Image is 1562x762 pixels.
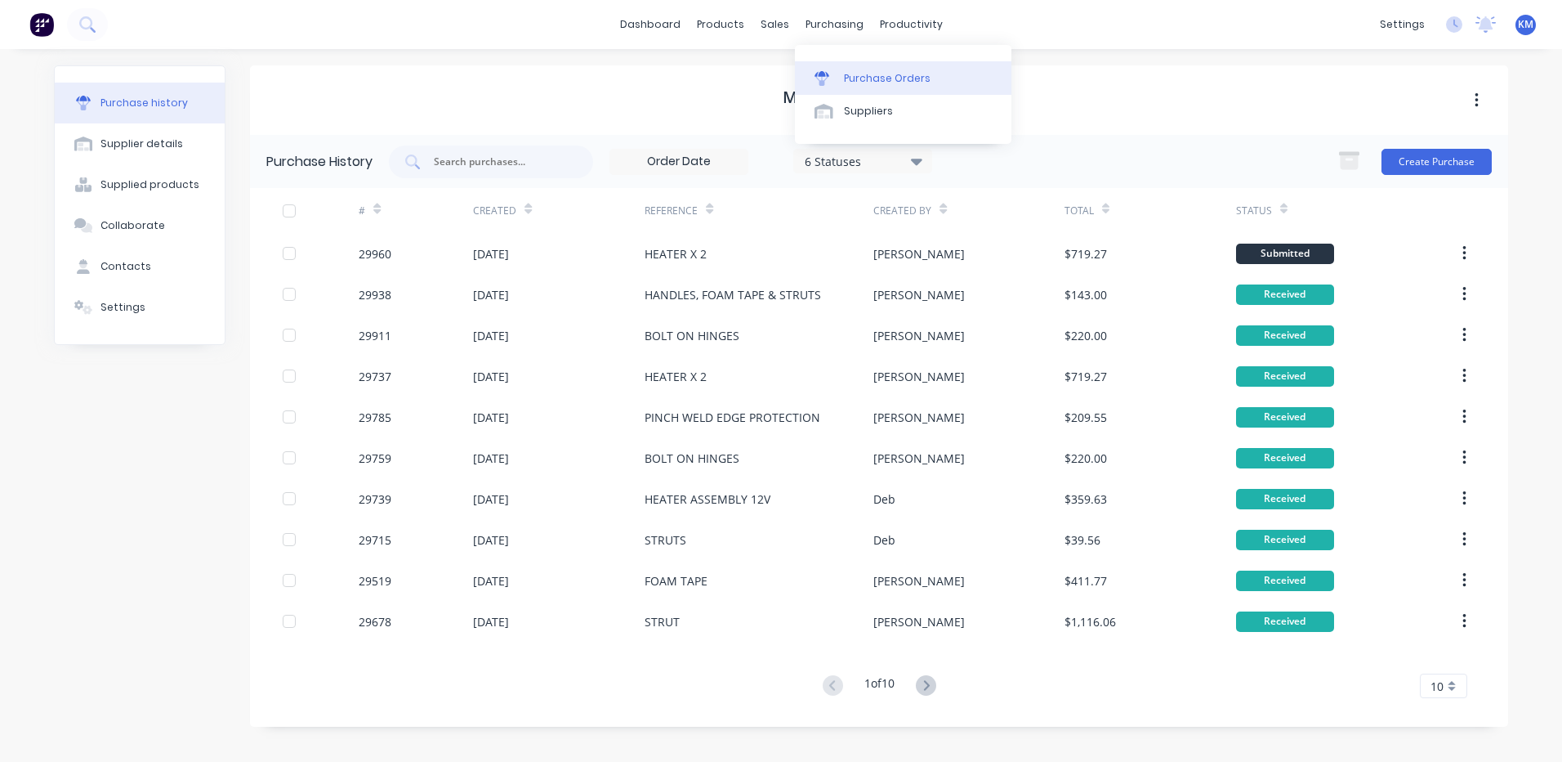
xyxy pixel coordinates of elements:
div: Submitted [1236,244,1334,264]
div: Created By [873,204,931,218]
div: Suppliers [844,104,893,119]
span: 10 [1430,678,1444,695]
div: Purchase history [100,96,188,110]
div: $359.63 [1064,491,1107,508]
div: 29715 [359,531,391,549]
div: HANDLES, FOAM TAPE & STRUTS [645,286,821,303]
div: [DATE] [473,368,509,385]
div: $39.56 [1064,531,1100,549]
div: [PERSON_NAME] [873,368,965,385]
div: $719.27 [1064,245,1107,262]
div: $719.27 [1064,368,1107,385]
div: purchasing [797,12,872,37]
div: Supplied products [100,177,199,192]
div: Contacts [100,259,151,274]
div: Purchase Orders [844,71,931,86]
div: [DATE] [473,450,509,467]
div: Purchase History [266,152,373,172]
div: Received [1236,612,1334,632]
div: Received [1236,407,1334,428]
div: HEATER X 2 [645,368,707,385]
div: Status [1236,204,1272,218]
a: dashboard [612,12,689,37]
div: STRUT [645,613,680,630]
button: Purchase history [55,83,225,123]
div: settings [1372,12,1433,37]
div: # [359,204,365,218]
div: [DATE] [473,572,509,589]
a: Suppliers [795,95,1011,128]
img: Factory [29,12,54,37]
div: Collaborate [100,218,165,233]
div: $220.00 [1064,327,1107,344]
div: Reference [645,204,698,218]
button: Supplier details [55,123,225,164]
div: [PERSON_NAME] [873,409,965,426]
input: Order Date [610,150,748,174]
div: Received [1236,285,1334,305]
div: 29785 [359,409,391,426]
div: 29739 [359,491,391,508]
div: HEATER ASSEMBLY 12V [645,491,770,508]
div: Settings [100,300,145,315]
div: [DATE] [473,491,509,508]
div: 29759 [359,450,391,467]
div: Received [1236,571,1334,591]
div: Received [1236,530,1334,550]
div: Total [1064,204,1094,218]
span: KM [1518,17,1533,32]
div: 29960 [359,245,391,262]
div: Deb [873,491,895,508]
div: 29938 [359,286,391,303]
div: BOLT ON HINGES [645,450,739,467]
div: 29519 [359,572,391,589]
div: [PERSON_NAME] [873,327,965,344]
div: Received [1236,325,1334,346]
div: $209.55 [1064,409,1107,426]
div: 29911 [359,327,391,344]
div: Supplier details [100,137,183,151]
div: $411.77 [1064,572,1107,589]
div: $220.00 [1064,450,1107,467]
div: Received [1236,366,1334,387]
div: [DATE] [473,613,509,630]
div: [DATE] [473,286,509,303]
div: 1 of 10 [864,675,895,698]
div: [PERSON_NAME] [873,613,965,630]
button: Create Purchase [1381,149,1492,175]
div: [PERSON_NAME] [873,450,965,467]
div: [DATE] [473,245,509,262]
div: $1,116.06 [1064,613,1116,630]
div: [DATE] [473,531,509,549]
div: 6 Statuses [805,152,922,169]
div: BOLT ON HINGES [645,327,739,344]
button: Settings [55,287,225,328]
div: [PERSON_NAME] [873,286,965,303]
div: 29737 [359,368,391,385]
div: Received [1236,448,1334,468]
div: productivity [872,12,951,37]
button: Collaborate [55,205,225,246]
div: Created [473,204,516,218]
a: Purchase Orders [795,61,1011,94]
div: STRUTS [645,531,686,549]
div: [PERSON_NAME] [873,572,965,589]
div: HEATER X 2 [645,245,707,262]
input: Search purchases... [432,154,568,170]
div: $143.00 [1064,286,1107,303]
div: PINCH WELD EDGE PROTECTION [645,409,820,426]
div: products [689,12,752,37]
button: Contacts [55,246,225,287]
div: Received [1236,489,1334,509]
button: Supplied products [55,164,225,205]
div: 29678 [359,613,391,630]
div: sales [752,12,797,37]
h1: McNAUGHTANS PTY LTD [783,87,975,107]
div: [DATE] [473,409,509,426]
div: FOAM TAPE [645,572,707,589]
div: [PERSON_NAME] [873,245,965,262]
div: Deb [873,531,895,549]
div: [DATE] [473,327,509,344]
